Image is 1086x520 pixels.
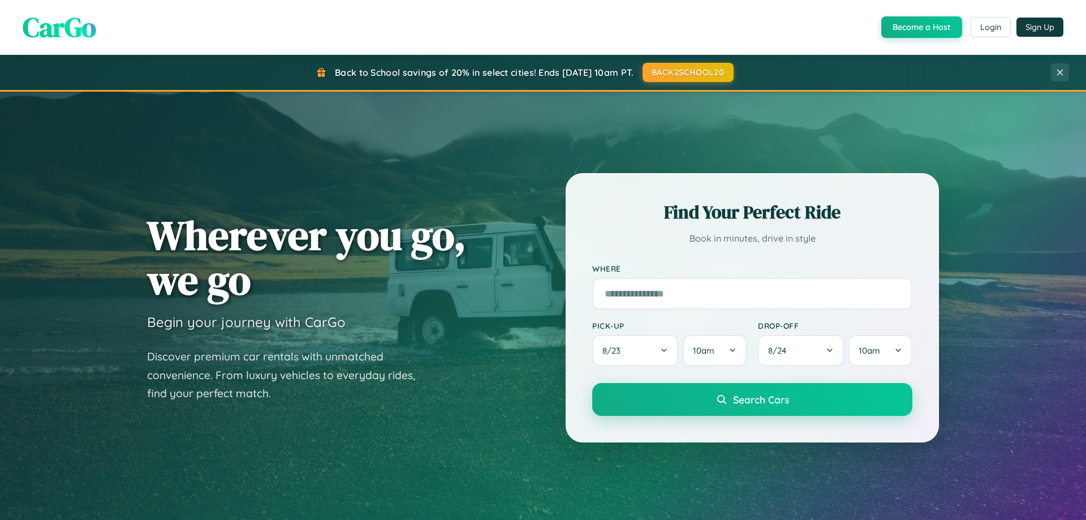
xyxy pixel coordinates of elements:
span: CarGo [23,8,96,46]
span: Search Cars [733,393,789,406]
p: Book in minutes, drive in style [592,230,912,247]
p: Discover premium car rentals with unmatched convenience. From luxury vehicles to everyday rides, ... [147,347,430,403]
h1: Wherever you go, we go [147,213,466,302]
span: 10am [859,345,880,356]
button: 10am [848,335,912,366]
label: Drop-off [758,321,912,330]
button: Become a Host [881,16,962,38]
button: 8/23 [592,335,678,366]
h2: Find Your Perfect Ride [592,200,912,225]
span: 8 / 23 [602,345,626,356]
span: 8 / 24 [768,345,792,356]
label: Pick-up [592,321,747,330]
button: Login [971,17,1011,37]
h3: Begin your journey with CarGo [147,313,346,330]
button: BACK2SCHOOL20 [643,63,734,82]
button: Search Cars [592,383,912,416]
button: 8/24 [758,335,844,366]
span: Back to School savings of 20% in select cities! Ends [DATE] 10am PT. [335,67,633,78]
span: 10am [693,345,714,356]
label: Where [592,264,912,273]
button: Sign Up [1016,18,1063,37]
button: 10am [683,335,747,366]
